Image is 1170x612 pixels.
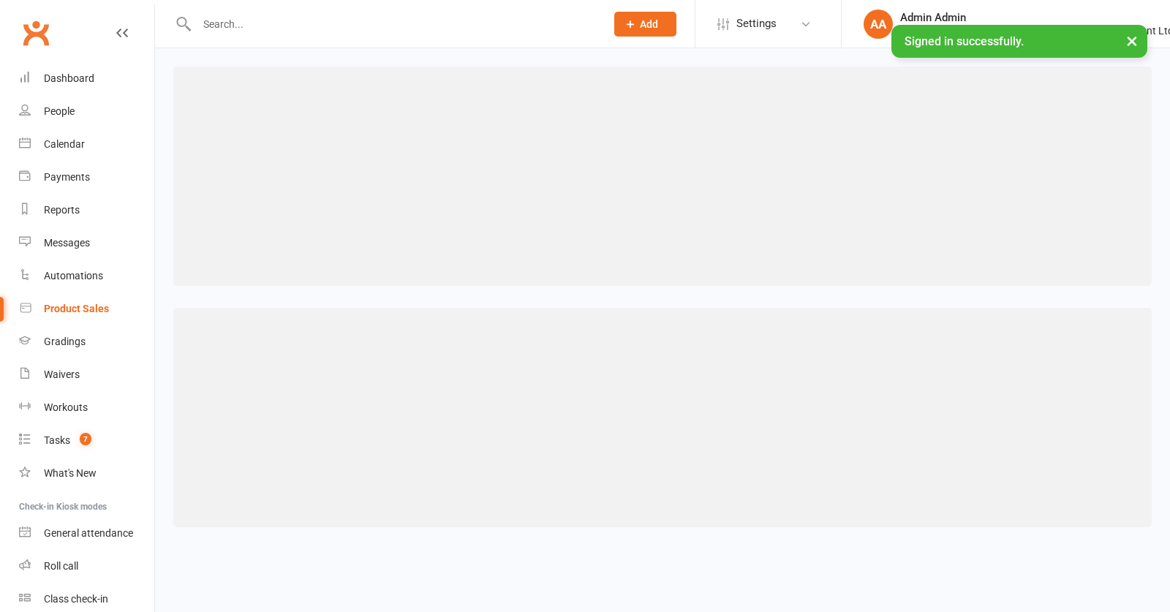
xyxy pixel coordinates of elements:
div: What's New [44,467,97,479]
a: Calendar [19,128,154,161]
a: Roll call [19,550,154,583]
div: Product Sales [44,303,109,314]
div: General attendance [44,527,133,539]
span: Settings [736,7,777,40]
div: Tasks [44,434,70,446]
div: Waivers [44,369,80,380]
div: Class check-in [44,593,108,605]
div: Dashboard [44,72,94,84]
a: Dashboard [19,62,154,95]
button: Add [614,12,676,37]
a: Tasks 7 [19,424,154,457]
a: What's New [19,457,154,490]
div: Messages [44,237,90,249]
a: Product Sales [19,292,154,325]
button: × [1119,25,1145,56]
a: Clubworx [18,15,54,51]
div: AA [864,10,893,39]
div: Calendar [44,138,85,150]
a: Gradings [19,325,154,358]
div: Automations [44,270,103,282]
span: Signed in successfully. [905,34,1024,48]
div: People [44,105,75,117]
a: Payments [19,161,154,194]
a: People [19,95,154,128]
a: Automations [19,260,154,292]
div: Payments [44,171,90,183]
div: Gradings [44,336,86,347]
a: Reports [19,194,154,227]
span: Add [640,18,658,30]
a: General attendance kiosk mode [19,517,154,550]
a: Messages [19,227,154,260]
div: Roll call [44,560,78,572]
span: 7 [80,433,91,445]
a: Workouts [19,391,154,424]
input: Search... [192,14,595,34]
div: Reports [44,204,80,216]
div: Workouts [44,401,88,413]
a: Waivers [19,358,154,391]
